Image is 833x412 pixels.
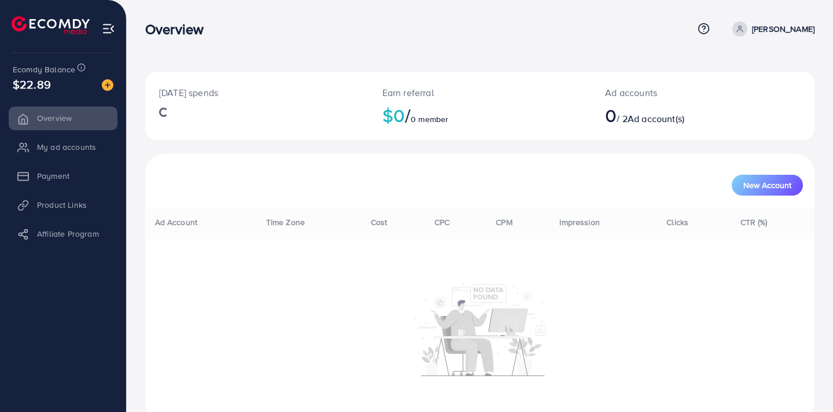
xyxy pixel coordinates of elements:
[405,102,411,128] span: /
[12,16,90,34] img: logo
[159,86,355,100] p: [DATE] spends
[145,21,213,38] h3: Overview
[102,22,115,35] img: menu
[628,112,684,125] span: Ad account(s)
[605,86,744,100] p: Ad accounts
[13,64,75,75] span: Ecomdy Balance
[605,104,744,126] h2: / 2
[605,102,617,128] span: 0
[732,175,803,196] button: New Account
[743,181,791,189] span: New Account
[102,79,113,91] img: image
[13,76,51,93] span: $22.89
[382,86,578,100] p: Earn referral
[411,113,448,125] span: 0 member
[728,21,814,36] a: [PERSON_NAME]
[752,22,814,36] p: [PERSON_NAME]
[382,104,578,126] h2: $0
